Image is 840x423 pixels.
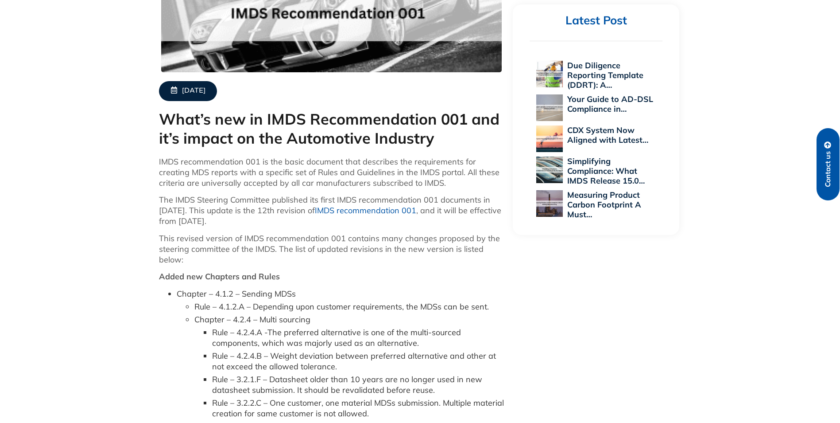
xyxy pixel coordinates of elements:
a: [DATE] [159,81,217,101]
a: Contact us [817,128,840,200]
h1: What’s new in IMDS Recommendation 001 and it’s impact on the Automotive Industry [159,110,504,148]
li: Rule – 3.2.2.C – One customer, one material MDSs submission. Multiple material creation for same ... [212,398,504,419]
img: Due Diligence Reporting Template (DDRT): A Supplier’s Roadmap to Compliance [536,61,563,87]
a: Your Guide to AD-DSL Compliance in… [567,94,653,114]
a: Due Diligence Reporting Template (DDRT): A… [567,60,643,90]
a: IMDS recommendation 001 [315,205,416,215]
p: IMDS recommendation 001 is the basic document that describes the requirements for creating MDS re... [159,157,504,188]
img: Measuring Product Carbon Footprint A Must for Modern Manufacturing [536,190,563,217]
span: Contact us [824,151,832,187]
li: Rule – 4.1.2.A – Depending upon customer requirements, the MDSs can be sent. [194,302,504,312]
strong: Added new Chapters and Rules [159,271,280,282]
img: Simplifying Compliance: What IMDS Release 15.0 Means for PCF Reporting [536,157,563,183]
a: CDX System Now Aligned with Latest… [567,125,648,145]
h2: Latest Post [530,13,662,28]
li: Chapter – 4.1.2 – Sending MDSs [177,289,504,312]
a: Simplifying Compliance: What IMDS Release 15.0… [567,156,645,186]
img: CDX System Now Aligned with Latest EU POPs Rules [536,125,563,152]
li: Rule – 4.2.4.A -The preferred alternative is one of the multi-sourced components, which was major... [212,327,504,349]
li: Rule – 3.2.1.F – Datasheet older than 10 years are no longer used in new datasheet submission. It... [212,374,504,396]
p: This revised version of IMDS recommendation 001 contains many changes proposed by the steering co... [159,233,504,265]
p: The IMDS Steering Committee published its first IMDS recommendation 001 documents in [DATE]. This... [159,195,504,227]
img: Your Guide to AD-DSL Compliance in the Aerospace and Defense Industry [536,94,563,121]
li: Rule – 4.2.4.B – Weight deviation between preferred alternative and other at not exceed the allow... [212,351,504,372]
a: Measuring Product Carbon Footprint A Must… [567,190,641,219]
span: [DATE] [182,86,205,96]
